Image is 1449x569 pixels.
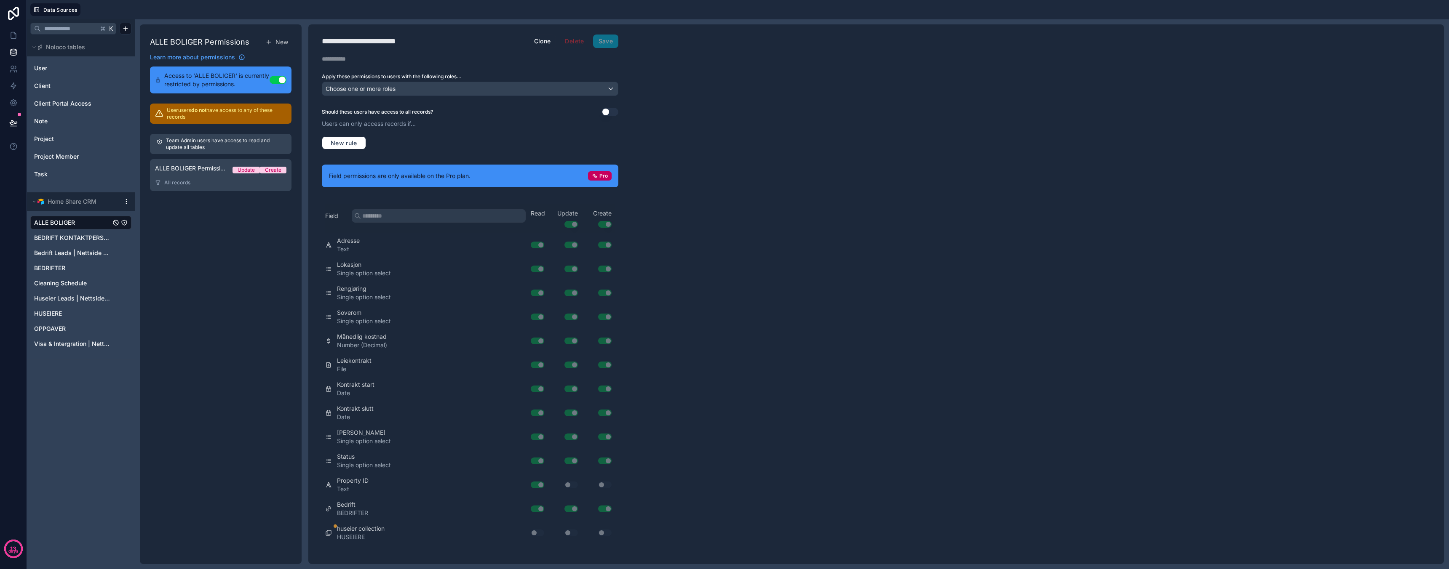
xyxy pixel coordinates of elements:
button: New rule [322,136,366,150]
a: Task [34,170,102,178]
div: Note [30,114,131,128]
button: Airtable LogoHome Share CRM [30,196,120,207]
div: Project [30,132,131,146]
span: ALLE BOLIGER [34,218,75,227]
a: Visa & Intergration | Nettside Form [34,340,111,348]
strong: do not [191,107,206,113]
a: Project Member [34,152,102,161]
p: Team Admin users have access to read and update all tables [166,137,285,151]
h1: ALLE BOLIGER Permissions [150,36,249,48]
div: OPPGAVER [30,322,131,335]
span: New rule [327,139,361,147]
button: New [262,35,291,50]
a: Bedrift Leads | Nettside Form [34,249,111,257]
div: Bedrift Leads | Nettside Form [30,246,131,260]
span: K [108,26,114,32]
div: ALLE BOLIGER [30,216,131,229]
a: ALLE BOLIGER Permission 1UpdateCreateAll records [150,159,291,191]
span: Pro [599,173,608,179]
span: Task [34,170,48,178]
span: Data Sources [43,7,78,13]
a: ALLE BOLIGER [34,218,111,227]
a: Project [34,135,102,143]
span: New [275,38,288,46]
label: Should these users have access to all records? [322,109,433,115]
div: Create [265,167,281,173]
div: Update [238,167,255,173]
p: Users can only access records if... [322,120,618,128]
span: Choose one or more roles [326,85,396,92]
a: OPPGAVER [34,324,111,333]
span: BEDRIFTER [34,264,65,272]
span: Note [34,117,48,125]
div: Project Member [30,150,131,163]
p: User users have access to any of these records [167,107,286,120]
span: Project Member [34,152,79,161]
span: Field permissions are only available on the Pro plan. [329,172,471,180]
a: HUSEIERE [34,309,111,318]
span: HUSEIERE [34,309,62,318]
span: Cleaning Schedule [34,279,87,287]
div: Cleaning Schedule [30,277,131,290]
div: Client Portal Access [30,97,131,110]
div: BEDRIFT KONTAKTPERSON [30,231,131,245]
a: Note [34,117,102,125]
div: Visa & Intergration | Nettside Form [30,337,131,351]
a: Learn more about permissions [150,53,245,61]
span: User [34,64,47,72]
div: Task [30,168,131,181]
button: Clone [529,35,556,48]
a: BEDRIFT KONTAKTPERSON [34,234,111,242]
span: Access to 'ALLE BOLIGER' is currently restricted by permissions. [164,72,270,88]
a: Cleaning Schedule [34,279,111,287]
span: Learn more about permissions [150,53,235,61]
div: Client [30,79,131,93]
div: BEDRIFTER [30,261,131,275]
span: OPPGAVER [34,324,66,333]
p: days [8,548,19,555]
a: Huseier Leads | Nettside Form [34,294,111,303]
a: BEDRIFTER [34,264,111,272]
img: Airtable Logo [37,198,44,205]
button: Data Sources [30,3,80,16]
a: User [34,64,102,72]
span: Noloco tables [46,43,85,51]
button: Noloco tables [30,41,126,53]
p: 13 [10,545,16,553]
label: Apply these permissions to users with the following roles... [322,73,618,80]
a: Client [34,82,102,90]
span: Client [34,82,51,90]
div: User [30,61,131,75]
div: HUSEIERE [30,307,131,320]
span: ALLE BOLIGER Permission 1 [155,164,226,173]
button: Choose one or more roles [322,82,618,96]
span: Project [34,135,54,143]
span: Client Portal Access [34,99,91,108]
a: Client Portal Access [34,99,102,108]
div: Huseier Leads | Nettside Form [30,292,131,305]
span: Home Share CRM [48,197,96,206]
span: All records [164,179,190,186]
